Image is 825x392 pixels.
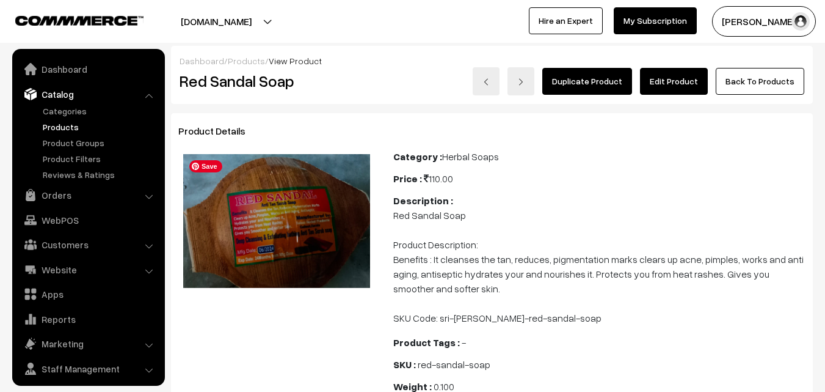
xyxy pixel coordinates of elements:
a: WebPOS [15,209,161,231]
a: Hire an Expert [529,7,603,34]
a: Dashboard [15,58,161,80]
a: Catalog [15,83,161,105]
a: Edit Product [640,68,708,95]
span: red-sandal-soap [418,358,490,371]
img: left-arrow.png [482,78,490,86]
span: - [462,336,466,349]
a: Duplicate Product [542,68,632,95]
button: [PERSON_NAME] [712,6,816,37]
b: Price : [393,172,422,185]
button: [DOMAIN_NAME] [138,6,294,37]
a: Customers [15,234,161,256]
a: Categories [40,105,161,117]
img: COMMMERCE [15,16,144,25]
img: right-arrow.png [517,78,525,86]
img: user [791,12,810,31]
span: Product Details [178,125,260,137]
div: / / [180,54,804,67]
b: Description : [393,194,453,207]
a: Orders [15,184,161,206]
span: Save [189,160,222,172]
b: Category : [393,150,442,163]
p: Red Sandal Soap Product Description: Benefits : It cleanses the tan, reduces, pigmentation marks ... [393,208,805,325]
a: Products [228,56,265,66]
a: Dashboard [180,56,224,66]
b: SKU : [393,358,416,371]
b: Product Tags : [393,336,460,349]
a: Staff Management [15,358,161,380]
a: Products [40,120,161,133]
a: Marketing [15,333,161,355]
a: Website [15,259,161,281]
a: Product Groups [40,136,161,149]
div: Herbal Soaps [393,149,805,164]
div: 110.00 [393,171,805,186]
h2: Red Sandal Soap [180,72,376,91]
span: View Product [269,56,322,66]
a: Reports [15,308,161,330]
a: COMMMERCE [15,12,122,27]
a: Back To Products [716,68,804,95]
a: Reviews & Ratings [40,168,161,181]
a: My Subscription [614,7,697,34]
a: Product Filters [40,152,161,165]
a: Apps [15,283,161,305]
img: 17276745267892red-sandal-soap.jpeg [183,154,370,289]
